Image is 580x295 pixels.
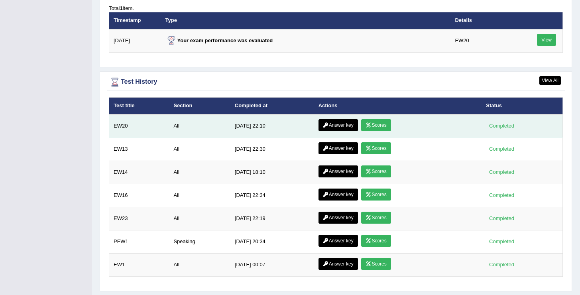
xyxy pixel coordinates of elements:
a: Answer key [319,165,358,177]
div: Completed [486,237,517,246]
div: Completed [486,260,517,269]
a: Answer key [319,142,358,154]
td: [DATE] 22:34 [230,184,314,207]
td: EW20 [109,114,169,138]
td: [DATE] 22:19 [230,207,314,230]
td: [DATE] [109,29,161,53]
td: EW23 [109,207,169,230]
th: Details [450,12,515,29]
b: 1 [120,5,122,11]
td: EW20 [450,29,515,53]
td: [DATE] 22:30 [230,138,314,161]
td: PEW1 [109,230,169,253]
a: Scores [361,235,391,247]
td: All [169,161,230,184]
a: Scores [361,165,391,177]
strong: Your exam performance was evaluated [165,37,273,43]
td: [DATE] 20:34 [230,230,314,253]
a: Answer key [319,189,358,201]
td: Speaking [169,230,230,253]
th: Section [169,97,230,114]
a: Answer key [319,258,358,270]
a: Scores [361,258,391,270]
div: Test History [109,76,563,88]
th: Test title [109,97,169,114]
a: View All [539,76,561,85]
a: Answer key [319,119,358,131]
td: All [169,138,230,161]
td: [DATE] 22:10 [230,114,314,138]
div: Completed [486,191,517,199]
td: All [169,184,230,207]
a: Scores [361,212,391,224]
td: EW14 [109,161,169,184]
a: View [537,34,556,46]
div: Completed [486,122,517,130]
a: Answer key [319,212,358,224]
th: Actions [314,97,482,114]
a: Scores [361,119,391,131]
th: Completed at [230,97,314,114]
th: Type [161,12,451,29]
td: EW13 [109,138,169,161]
td: [DATE] 18:10 [230,161,314,184]
td: All [169,207,230,230]
a: Scores [361,142,391,154]
td: EW16 [109,184,169,207]
th: Timestamp [109,12,161,29]
th: Status [482,97,562,114]
a: Scores [361,189,391,201]
div: Completed [486,145,517,153]
div: Total item. [109,4,563,12]
td: All [169,114,230,138]
td: All [169,253,230,276]
div: Completed [486,214,517,222]
a: Answer key [319,235,358,247]
td: EW1 [109,253,169,276]
div: Completed [486,168,517,176]
td: [DATE] 00:07 [230,253,314,276]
